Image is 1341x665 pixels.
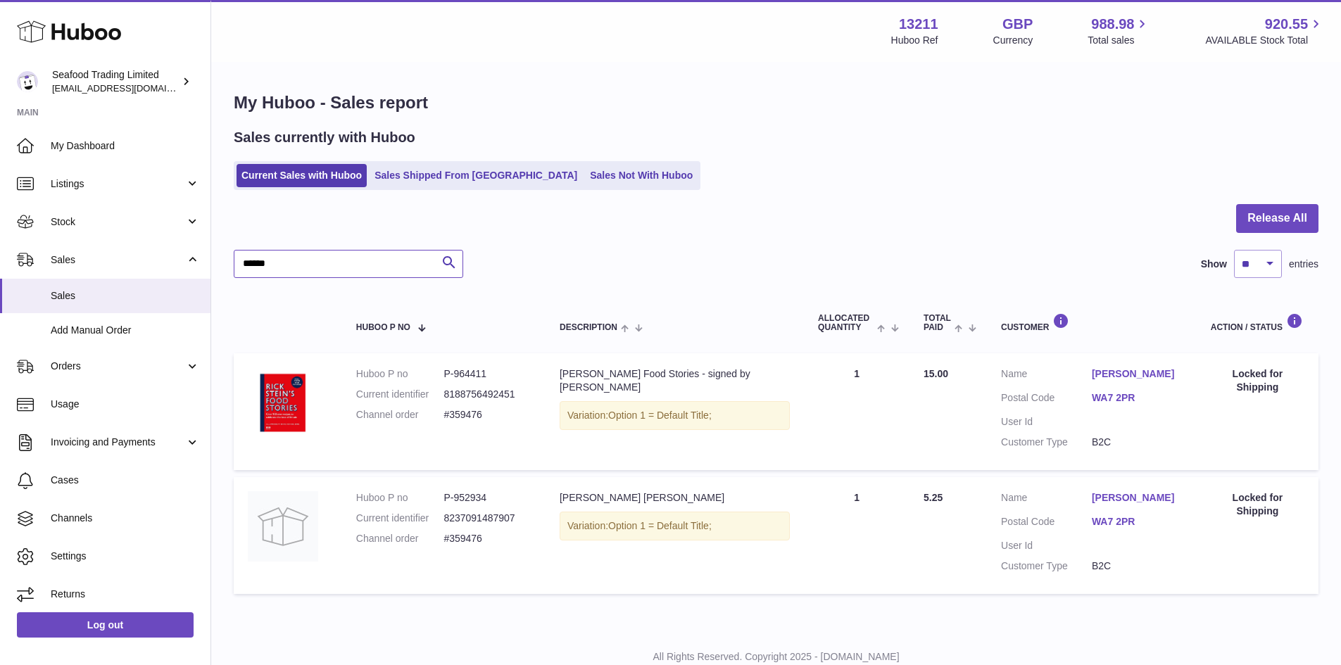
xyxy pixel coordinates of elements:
[248,491,318,562] img: no-photo.jpg
[356,408,444,422] dt: Channel order
[248,367,318,438] img: RickStein_sFoodStoriesBook.jpg
[585,164,698,187] a: Sales Not With Huboo
[222,650,1330,664] p: All Rights Reserved. Copyright 2025 - [DOMAIN_NAME]
[1001,491,1092,508] dt: Name
[1001,415,1092,429] dt: User Id
[560,491,790,505] div: [PERSON_NAME] [PERSON_NAME]
[443,388,531,401] dd: 8188756492451
[443,408,531,422] dd: #359476
[1001,367,1092,384] dt: Name
[1092,367,1183,381] a: [PERSON_NAME]
[1001,559,1092,573] dt: Customer Type
[356,532,444,545] dt: Channel order
[1092,491,1183,505] a: [PERSON_NAME]
[608,520,712,531] span: Option 1 = Default Title;
[52,68,179,95] div: Seafood Trading Limited
[443,532,531,545] dd: #359476
[924,314,951,332] span: Total paid
[51,436,185,449] span: Invoicing and Payments
[356,512,444,525] dt: Current identifier
[51,550,200,563] span: Settings
[1088,15,1150,47] a: 988.98 Total sales
[891,34,938,47] div: Huboo Ref
[804,353,909,470] td: 1
[443,367,531,381] dd: P-964411
[899,15,938,34] strong: 13211
[1002,15,1033,34] strong: GBP
[818,314,874,332] span: ALLOCATED Quantity
[804,477,909,594] td: 1
[1092,515,1183,528] a: WA7 2PR
[443,491,531,505] dd: P-952934
[51,398,200,411] span: Usage
[51,324,200,337] span: Add Manual Order
[1211,367,1304,394] div: Locked for Shipping
[51,512,200,525] span: Channels
[993,34,1033,47] div: Currency
[1236,204,1318,233] button: Release All
[1265,15,1308,34] span: 920.55
[51,289,200,303] span: Sales
[51,588,200,601] span: Returns
[370,164,582,187] a: Sales Shipped From [GEOGRAPHIC_DATA]
[52,82,207,94] span: [EMAIL_ADDRESS][DOMAIN_NAME]
[1289,258,1318,271] span: entries
[234,91,1318,114] h1: My Huboo - Sales report
[51,360,185,373] span: Orders
[17,612,194,638] a: Log out
[356,388,444,401] dt: Current identifier
[1201,258,1227,271] label: Show
[924,492,943,503] span: 5.25
[1205,34,1324,47] span: AVAILABLE Stock Total
[1088,34,1150,47] span: Total sales
[1091,15,1134,34] span: 988.98
[1001,436,1092,449] dt: Customer Type
[17,71,38,92] img: online@rickstein.com
[1092,436,1183,449] dd: B2C
[560,512,790,540] div: Variation:
[51,177,185,191] span: Listings
[237,164,367,187] a: Current Sales with Huboo
[51,474,200,487] span: Cases
[1001,391,1092,408] dt: Postal Code
[560,401,790,430] div: Variation:
[1092,391,1183,405] a: WA7 2PR
[51,253,185,267] span: Sales
[51,215,185,229] span: Stock
[1211,491,1304,518] div: Locked for Shipping
[1001,515,1092,532] dt: Postal Code
[356,491,444,505] dt: Huboo P no
[443,512,531,525] dd: 8237091487907
[51,139,200,153] span: My Dashboard
[1001,539,1092,552] dt: User Id
[1211,313,1304,332] div: Action / Status
[560,323,617,332] span: Description
[1205,15,1324,47] a: 920.55 AVAILABLE Stock Total
[356,323,410,332] span: Huboo P no
[924,368,948,379] span: 15.00
[1001,313,1183,332] div: Customer
[1092,559,1183,573] dd: B2C
[234,128,415,147] h2: Sales currently with Huboo
[560,367,790,394] div: [PERSON_NAME] Food Stories - signed by [PERSON_NAME]
[356,367,444,381] dt: Huboo P no
[608,410,712,421] span: Option 1 = Default Title;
